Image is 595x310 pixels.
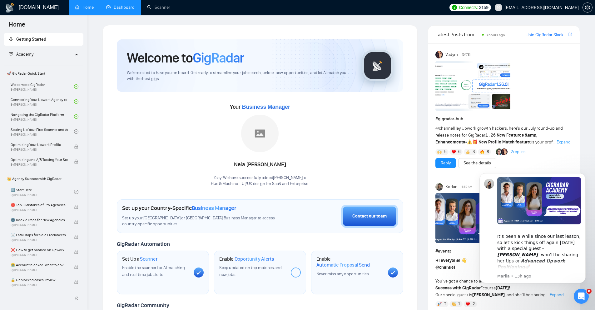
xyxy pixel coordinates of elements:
[459,4,478,11] span: Connects:
[473,149,475,155] span: 3
[470,164,595,293] iframe: Intercom notifications message
[467,139,472,145] span: ⚠️
[341,205,398,228] button: Contact our team
[527,32,567,38] a: Join GigRadar Slack Community
[74,265,78,269] span: lock
[211,159,309,170] div: Nela [PERSON_NAME]
[435,248,572,255] h1: # events
[462,184,472,190] span: 6:59 AM
[11,80,74,93] a: Welcome to GigRadarBy[PERSON_NAME]
[362,50,393,81] img: gigradar-logo.png
[211,175,309,187] div: Yaay! We have successfully added [PERSON_NAME] to
[11,148,68,152] span: By [PERSON_NAME]
[316,256,383,268] h1: Enable
[11,157,68,163] span: Optimizing and A/B Testing Your Scanner for Better Results
[5,3,15,13] img: logo
[435,158,456,168] button: Reply
[478,139,531,145] strong: New Profile Match feature:
[435,116,572,122] h1: # gigradar-hub
[147,5,170,10] a: searchScanner
[583,2,593,12] button: setting
[11,223,68,227] span: By [PERSON_NAME]
[74,235,78,239] span: lock
[11,283,68,287] span: By [PERSON_NAME]
[445,183,458,190] span: Korlan
[437,302,442,306] img: 🚀
[496,148,503,155] img: Alex B
[550,292,564,297] span: Expand
[352,213,387,220] div: Contact our team
[445,51,458,58] span: Vadym
[75,5,94,10] a: homeHome
[11,125,74,138] a: Setting Up Your First Scanner and Auto-BidderBy[PERSON_NAME]
[74,99,78,104] span: check-circle
[435,258,460,263] strong: Hi everyone!
[557,139,571,145] span: Expand
[487,149,489,155] span: 8
[435,126,454,131] span: @channel
[485,133,496,138] code: 1.26
[444,301,447,307] span: 2
[230,103,290,110] span: Your
[4,20,30,33] span: Home
[74,84,78,89] span: check-circle
[122,256,157,262] h1: Set Up a
[211,181,309,187] p: Hue & Machine – UI/UX design for SaaS and Enterprise .
[140,256,157,262] span: Scanner
[435,51,443,58] img: Vadym
[11,202,68,208] span: ⛔ Top 3 Mistakes of Pro Agencies
[74,144,78,149] span: lock
[511,149,526,155] a: 2replies
[574,289,589,304] iframe: Intercom live chat
[122,265,185,277] span: Enable the scanner for AI matching and real-time job alerts.
[16,52,33,57] span: Academy
[316,271,369,277] span: Never miss any opportunities.
[9,52,33,57] span: Academy
[9,37,13,41] span: rocket
[11,247,68,253] span: ❌ How to get banned on Upwork
[458,158,496,168] button: See the details
[435,258,562,297] span: You’ve got a chance to attend one of the lessons from the course Our special guest is , and she’l...
[242,104,290,110] span: Business Manager
[16,37,46,42] span: Getting Started
[466,150,470,154] img: 👍
[74,190,78,194] span: check-circle
[452,302,456,306] img: 👏
[462,52,470,57] span: [DATE]
[11,185,74,199] a: 1️⃣ Start HereBy[PERSON_NAME]
[583,5,593,10] a: setting
[117,302,169,309] span: GigRadar Community
[74,250,78,254] span: lock
[74,129,78,134] span: check-circle
[9,52,13,56] span: fund-projection-screen
[4,67,83,80] span: 🚀 GigRadar Quick Start
[74,280,78,284] span: lock
[74,295,81,302] span: double-left
[219,265,282,277] span: Keep updated on top matches and new jobs.
[479,4,488,11] span: 3159
[11,217,68,223] span: 🌚 Rookie Traps for New Agencies
[74,205,78,209] span: lock
[127,49,244,66] h1: Welcome to
[193,49,244,66] span: GigRadar
[458,149,461,155] span: 6
[472,292,505,297] strong: [PERSON_NAME]
[435,265,455,270] span: @channel
[117,241,170,247] span: GigRadar Automation
[74,220,78,224] span: lock
[11,277,68,283] span: 🔓 Unblocked cases: review
[466,302,470,306] img: ❤️
[219,256,274,262] h1: Enable
[241,115,279,152] img: placeholder.png
[568,32,572,37] span: export
[472,139,478,145] span: 🎁
[473,301,475,307] span: 2
[461,258,467,263] span: 👋
[11,232,68,238] span: ☠️ Fatal Traps for Solo Freelancers
[444,149,447,155] span: 5
[435,183,443,191] img: Korlan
